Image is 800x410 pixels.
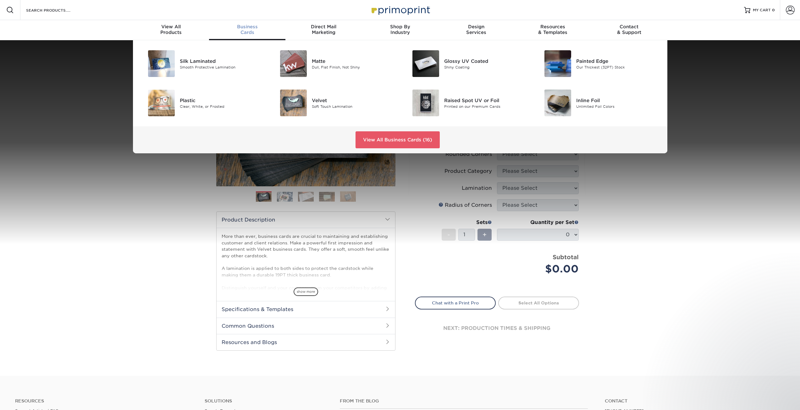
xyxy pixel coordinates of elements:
[537,48,660,79] a: Painted Edge Business Cards Painted Edge Our Thickest (32PT) Stock
[217,334,395,350] h2: Resources and Blogs
[415,297,496,309] a: Chat with a Print Pro
[415,309,579,347] div: next: production times & shipping
[444,97,527,104] div: Raised Spot UV or Foil
[285,24,362,35] div: Marketing
[753,8,771,13] span: MY CART
[141,48,263,79] a: Silk Laminated Business Cards Silk Laminated Smooth Protective Lamination
[180,64,263,70] div: Smooth Protective Lamination
[544,50,571,77] img: Painted Edge Business Cards
[369,3,432,17] img: Primoprint
[205,398,330,404] h4: Solutions
[280,90,307,116] img: Velvet Business Cards
[180,57,263,64] div: Silk Laminated
[340,398,588,404] h4: From the Blog
[674,265,800,407] iframe: Intercom notifications message
[576,104,659,109] div: Unlimited Foil Colors
[209,24,285,35] div: Cards
[537,87,660,119] a: Inline Foil Business Cards Inline Foil Unlimited Foil Colors
[273,48,395,79] a: Matte Business Cards Matte Dull, Flat Finish, Not Shiny
[312,64,395,70] div: Dull, Flat Finish, Not Shiny
[180,97,263,104] div: Plastic
[444,64,527,70] div: Shiny Coating
[209,24,285,30] span: Business
[133,20,209,40] a: View AllProducts
[217,301,395,317] h2: Specifications & Templates
[438,24,515,30] span: Design
[280,50,307,77] img: Matte Business Cards
[362,24,438,30] span: Shop By
[285,20,362,40] a: Direct MailMarketing
[553,254,579,260] strong: Subtotal
[405,48,528,79] a: Glossy UV Coated Business Cards Glossy UV Coated Shiny Coating
[502,261,579,276] div: $0.00
[515,20,591,40] a: Resources& Templates
[412,50,439,77] img: Glossy UV Coated Business Cards
[412,90,439,116] img: Raised Spot UV or Foil Business Cards
[209,20,285,40] a: BusinessCards
[356,131,440,148] a: View All Business Cards (16)
[141,87,263,119] a: Plastic Business Cards Plastic Clear, White, or Frosted
[591,24,667,30] span: Contact
[273,87,395,119] a: Velvet Business Cards Velvet Soft Touch Lamination
[312,104,395,109] div: Soft Touch Lamination
[576,97,659,104] div: Inline Foil
[294,287,318,296] span: show more
[133,24,209,35] div: Products
[312,97,395,104] div: Velvet
[591,20,667,40] a: Contact& Support
[285,24,362,30] span: Direct Mail
[444,57,527,64] div: Glossy UV Coated
[180,104,263,109] div: Clear, White, or Frosted
[498,297,579,309] a: Select All Options
[515,24,591,35] div: & Templates
[148,50,175,77] img: Silk Laminated Business Cards
[362,24,438,35] div: Industry
[576,64,659,70] div: Our Thickest (32PT) Stock
[405,87,528,119] a: Raised Spot UV or Foil Business Cards Raised Spot UV or Foil Printed on our Premium Cards
[362,20,438,40] a: Shop ByIndustry
[438,20,515,40] a: DesignServices
[217,318,395,334] h2: Common Questions
[148,90,175,116] img: Plastic Business Cards
[772,8,775,12] span: 0
[312,57,395,64] div: Matte
[444,104,527,109] div: Printed on our Premium Cards
[591,24,667,35] div: & Support
[576,57,659,64] div: Painted Edge
[438,24,515,35] div: Services
[779,389,794,404] iframe: Intercom live chat
[25,6,87,14] input: SEARCH PRODUCTS.....
[544,90,571,116] img: Inline Foil Business Cards
[515,24,591,30] span: Resources
[605,398,785,404] a: Contact
[133,24,209,30] span: View All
